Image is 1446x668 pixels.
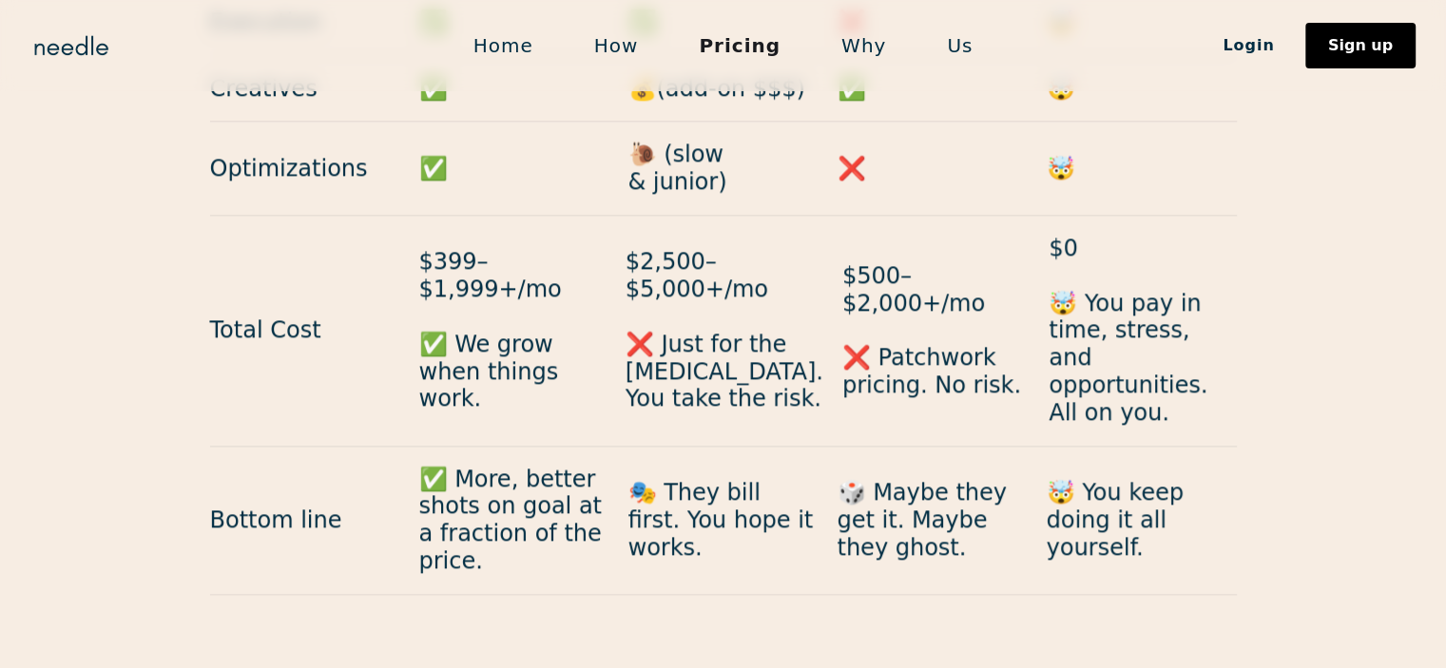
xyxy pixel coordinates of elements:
[1047,155,1237,182] p: 🤯
[838,155,1028,182] p: ❌
[1305,23,1416,68] a: Sign up
[564,26,669,66] a: How
[419,248,607,412] p: $399–$1,999+/mo ✅ We grow when things work.
[443,26,564,66] a: Home
[1192,29,1305,62] a: Login
[1049,235,1236,427] p: $0 🤯 You pay in time, stress, and opportunities. All on you.
[811,26,916,66] a: Why
[419,155,609,182] p: ✅
[210,155,400,182] p: Optimizations
[916,26,1003,66] a: Us
[419,466,609,575] p: ✅ More, better shots on goal at a fraction of the price.
[838,479,1028,561] p: 🎲 Maybe they get it. Maybe they ghost.
[626,248,823,412] p: $2,500–$5,000+/mo ❌ Just for the [MEDICAL_DATA]. You take the risk.
[1328,38,1393,53] div: Sign up
[628,141,819,196] p: 🐌 (slow & junior)
[210,506,400,534] p: Bottom line
[668,26,811,66] a: Pricing
[210,316,400,344] p: Total Cost
[842,262,1030,399] p: $500–$2,000+/mo ❌ Patchwork pricing. No risk.
[628,479,819,561] p: 🎭 They bill first. You hope it works.
[1047,479,1237,561] p: 🤯 You keep doing it all yourself.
